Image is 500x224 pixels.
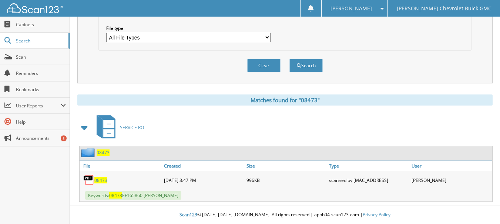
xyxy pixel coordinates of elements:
span: Announcements [16,135,66,141]
img: scan123-logo-white.svg [7,3,63,13]
a: File [80,161,162,171]
a: Type [327,161,410,171]
span: [PERSON_NAME] [330,6,372,11]
label: File type [106,25,271,31]
span: [PERSON_NAME] Chevrolet Buick GMC [397,6,491,11]
a: 08473 [94,177,107,183]
img: PDF.png [83,175,94,186]
div: scanned by [MAC_ADDRESS] [327,173,410,187]
img: folder2.png [81,148,97,157]
a: User [410,161,492,171]
span: Cabinets [16,21,66,28]
a: Privacy Policy [363,211,390,218]
div: 996KB [245,173,327,187]
div: [DATE] 3:47 PM [162,173,245,187]
span: Search [16,38,65,44]
div: © [DATE]-[DATE] [DOMAIN_NAME]. All rights reserved | appb04-scan123-com | [70,206,500,224]
div: [PERSON_NAME] [410,173,492,187]
span: Scan [16,54,66,60]
span: Reminders [16,70,66,76]
span: User Reports [16,103,61,109]
button: Clear [247,59,281,72]
span: 08473 [109,192,122,199]
span: SERVICE RO [120,124,144,131]
span: Keywords: EF165860 [PERSON_NAME] [85,191,181,200]
a: SERVICE RO [92,113,144,142]
span: Bookmarks [16,86,66,93]
div: Matches found for "08473" [77,94,493,106]
span: Scan123 [179,211,197,218]
a: Size [245,161,327,171]
a: Created [162,161,245,171]
button: Search [289,59,323,72]
a: 08473 [97,149,110,156]
span: Help [16,119,66,125]
div: 5 [61,135,67,141]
